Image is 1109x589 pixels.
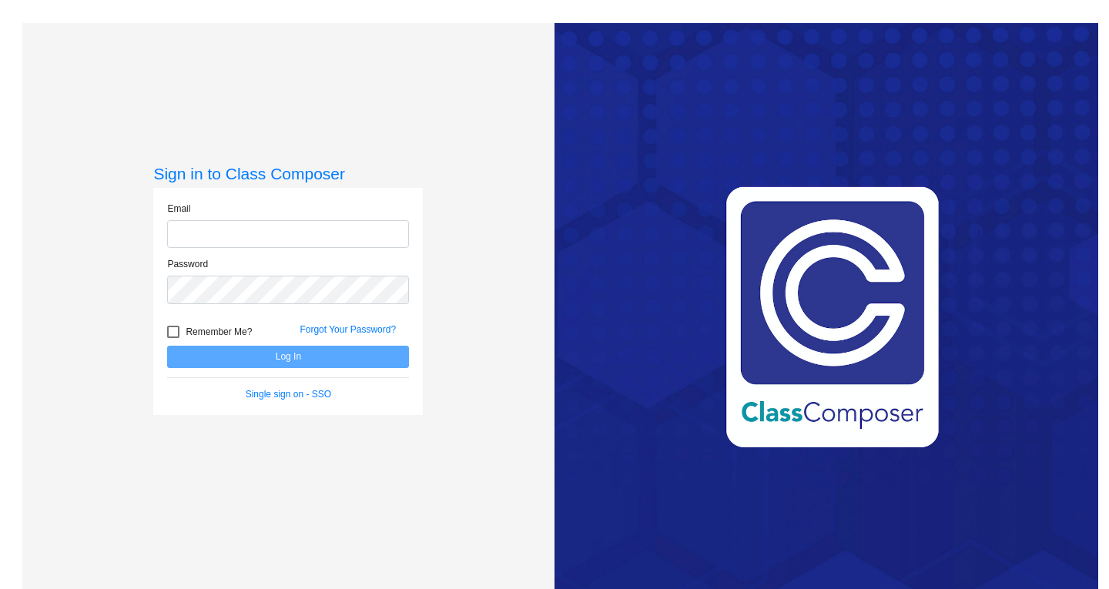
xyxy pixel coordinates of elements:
span: Remember Me? [186,323,252,341]
label: Email [167,202,190,216]
a: Forgot Your Password? [300,324,396,335]
a: Single sign on - SSO [246,389,331,400]
button: Log In [167,346,409,368]
label: Password [167,257,208,271]
h3: Sign in to Class Composer [153,164,423,183]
